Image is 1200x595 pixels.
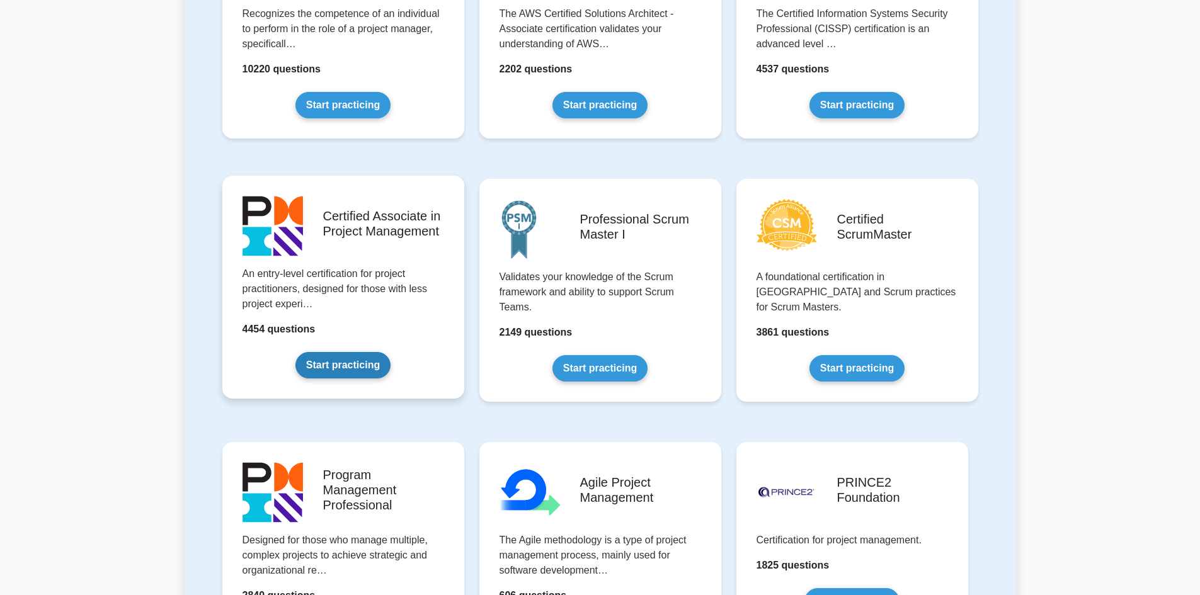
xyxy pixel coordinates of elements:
a: Start practicing [295,92,391,118]
a: Start practicing [552,92,648,118]
a: Start practicing [809,92,905,118]
a: Start practicing [809,355,905,382]
a: Start practicing [552,355,648,382]
a: Start practicing [295,352,391,378]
